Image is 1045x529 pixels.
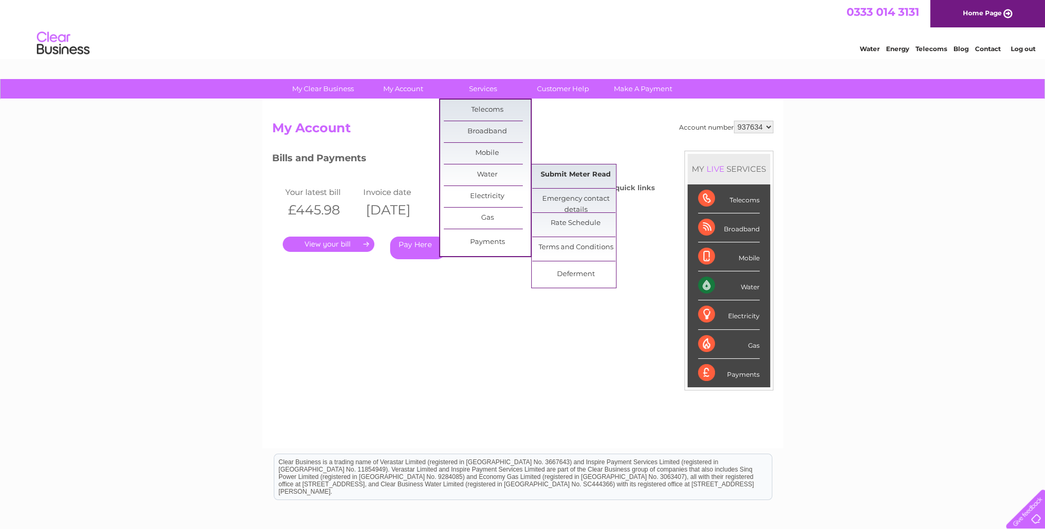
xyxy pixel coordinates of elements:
[886,45,909,53] a: Energy
[361,185,439,199] td: Invoice date
[600,79,686,99] a: Make A Payment
[440,79,526,99] a: Services
[36,27,90,60] img: logo.png
[532,164,619,185] a: Submit Meter Read
[532,237,619,258] a: Terms and Conditions
[975,45,1001,53] a: Contact
[532,189,619,210] a: Emergency contact details
[444,186,531,207] a: Electricity
[283,237,374,252] a: .
[272,151,655,169] h3: Bills and Payments
[698,271,760,300] div: Water
[444,143,531,164] a: Mobile
[698,359,760,387] div: Payments
[688,154,770,184] div: MY SERVICES
[274,6,772,51] div: Clear Business is a trading name of Verastar Limited (registered in [GEOGRAPHIC_DATA] No. 3667643...
[704,164,726,174] div: LIVE
[283,199,361,221] th: £445.98
[532,264,619,285] a: Deferment
[532,213,619,234] a: Rate Schedule
[361,199,439,221] th: [DATE]
[860,45,880,53] a: Water
[280,79,366,99] a: My Clear Business
[444,164,531,185] a: Water
[953,45,969,53] a: Blog
[272,121,773,141] h2: My Account
[444,100,531,121] a: Telecoms
[915,45,947,53] a: Telecoms
[698,184,760,213] div: Telecoms
[520,79,606,99] a: Customer Help
[444,208,531,229] a: Gas
[1010,45,1035,53] a: Log out
[283,185,361,199] td: Your latest bill
[390,237,445,259] a: Pay Here
[698,242,760,271] div: Mobile
[679,121,773,133] div: Account number
[444,232,531,253] a: Payments
[360,79,446,99] a: My Account
[444,121,531,142] a: Broadband
[698,330,760,359] div: Gas
[847,5,919,18] a: 0333 014 3131
[698,213,760,242] div: Broadband
[698,300,760,329] div: Electricity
